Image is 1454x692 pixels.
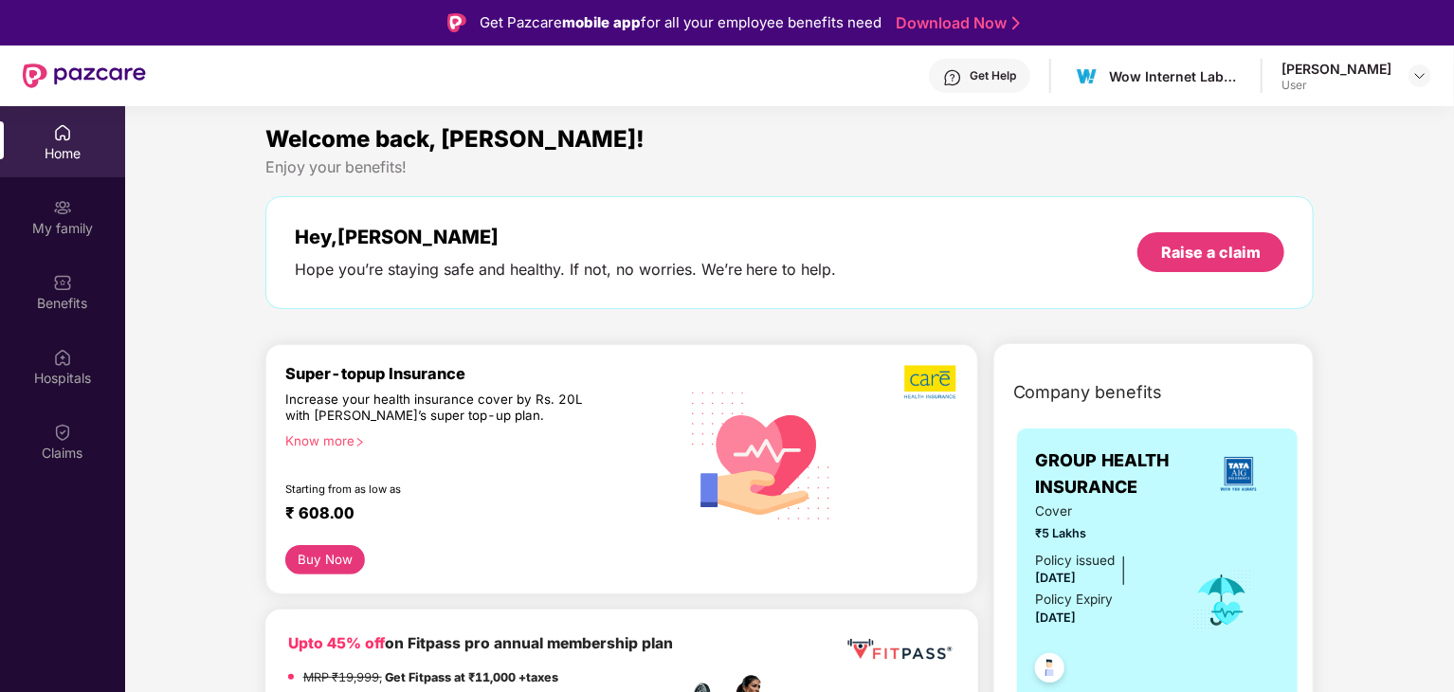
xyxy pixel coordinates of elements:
div: Get Help [970,68,1016,83]
div: Enjoy your benefits! [265,157,1315,177]
img: svg+xml;base64,PHN2ZyBpZD0iRHJvcGRvd24tMzJ4MzIiIHhtbG5zPSJodHRwOi8vd3d3LnczLm9yZy8yMDAwL3N2ZyIgd2... [1412,68,1427,83]
span: ₹5 Lakhs [1036,524,1166,543]
div: Get Pazcare for all your employee benefits need [480,11,881,34]
div: Hey, [PERSON_NAME] [295,226,837,248]
div: User [1281,78,1391,93]
img: fppp.png [844,632,954,667]
img: Stroke [1012,13,1020,33]
img: New Pazcare Logo [23,64,146,88]
img: svg+xml;base64,PHN2ZyBpZD0iQmVuZWZpdHMiIHhtbG5zPSJodHRwOi8vd3d3LnczLm9yZy8yMDAwL3N2ZyIgd2lkdGg9Ij... [53,273,72,292]
button: Buy Now [285,545,366,574]
div: [PERSON_NAME] [1281,60,1391,78]
span: Cover [1036,501,1166,521]
div: Wow Internet Labz Private Limited [1109,67,1242,85]
span: [DATE] [1036,571,1077,585]
b: on Fitpass pro annual membership plan [288,634,673,652]
img: svg+xml;base64,PHN2ZyBpZD0iSGVscC0zMngzMiIgeG1sbnM9Imh0dHA6Ly93d3cudzMub3JnLzIwMDAvc3ZnIiB3aWR0aD... [943,68,962,87]
img: svg+xml;base64,PHN2ZyB4bWxucz0iaHR0cDovL3d3dy53My5vcmcvMjAwMC9zdmciIHhtbG5zOnhsaW5rPSJodHRwOi8vd3... [678,369,846,540]
del: MRP ₹19,999, [303,670,382,684]
strong: Get Fitpass at ₹11,000 +taxes [385,670,558,684]
div: Starting from as low as [285,483,597,496]
strong: mobile app [562,13,641,31]
img: svg+xml;base64,PHN2ZyBpZD0iQ2xhaW0iIHhtbG5zPSJodHRwOi8vd3d3LnczLm9yZy8yMDAwL3N2ZyIgd2lkdGg9IjIwIi... [53,423,72,442]
div: Policy issued [1036,551,1116,571]
div: Hope you’re staying safe and healthy. If not, no worries. We’re here to help. [295,260,837,280]
img: svg+xml;base64,PHN2ZyB3aWR0aD0iMjAiIGhlaWdodD0iMjAiIHZpZXdCb3g9IjAgMCAyMCAyMCIgZmlsbD0ibm9uZSIgeG... [53,198,72,217]
img: Logo [447,13,466,32]
div: Super-topup Insurance [285,364,678,383]
a: Download Now [896,13,1014,33]
div: Increase your health insurance cover by Rs. 20L with [PERSON_NAME]’s super top-up plan. [285,392,596,426]
div: ₹ 608.00 [285,503,659,526]
img: svg+xml;base64,PHN2ZyBpZD0iSG9tZSIgeG1sbnM9Imh0dHA6Ly93d3cudzMub3JnLzIwMDAvc3ZnIiB3aWR0aD0iMjAiIG... [53,123,72,142]
img: b5dec4f62d2307b9de63beb79f102df3.png [904,364,958,400]
span: GROUP HEALTH INSURANCE [1036,447,1199,501]
img: icon [1191,569,1253,631]
span: Company benefits [1013,379,1163,406]
b: Upto 45% off [288,634,385,652]
span: Welcome back, [PERSON_NAME]! [265,125,645,153]
div: Policy Expiry [1036,590,1114,610]
div: Know more [285,433,666,446]
div: Raise a claim [1161,242,1261,263]
img: insurerLogo [1213,448,1264,500]
span: [DATE] [1036,610,1077,625]
img: 1630391314982.jfif [1073,63,1100,90]
span: right [354,437,365,447]
img: svg+xml;base64,PHN2ZyBpZD0iSG9zcGl0YWxzIiB4bWxucz0iaHR0cDovL3d3dy53My5vcmcvMjAwMC9zdmciIHdpZHRoPS... [53,348,72,367]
